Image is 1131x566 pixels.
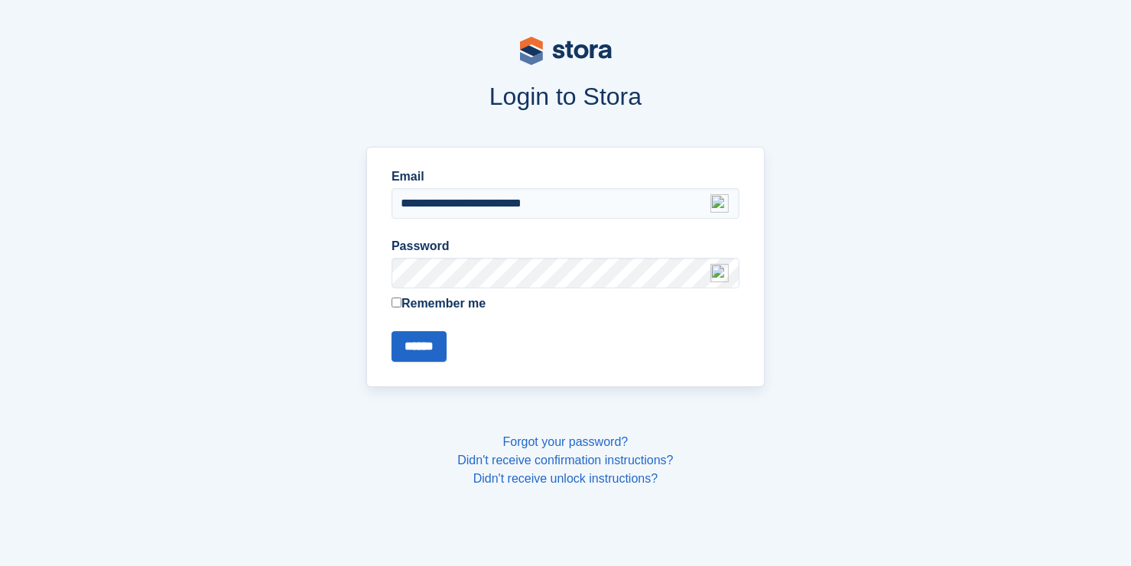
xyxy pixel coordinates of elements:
[473,472,658,485] a: Didn't receive unlock instructions?
[457,454,673,467] a: Didn't receive confirmation instructions?
[710,194,729,213] img: npw-badge-icon-locked.svg
[392,294,739,313] label: Remember me
[503,435,629,448] a: Forgot your password?
[520,37,612,65] img: stora-logo-53a41332b3708ae10de48c4981b4e9114cc0af31d8433b30ea865607fb682f29.svg
[75,83,1057,110] h1: Login to Stora
[710,264,729,282] img: npw-badge-icon-locked.svg
[392,168,739,186] label: Email
[392,298,401,307] input: Remember me
[392,237,739,255] label: Password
